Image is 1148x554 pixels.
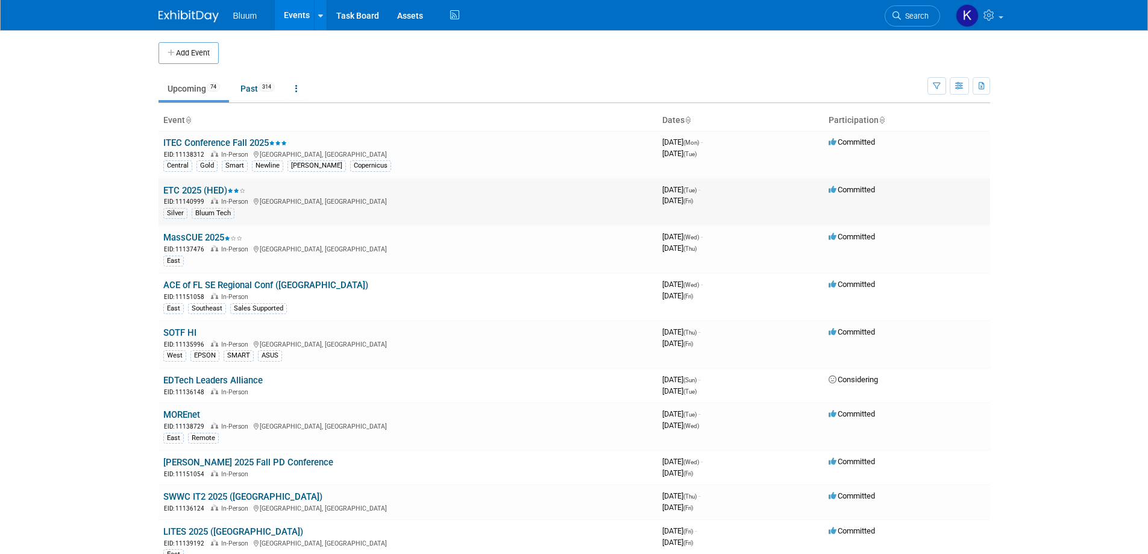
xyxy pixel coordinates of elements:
th: Event [158,110,657,131]
span: (Tue) [683,388,697,395]
span: In-Person [221,470,252,478]
div: East [163,256,184,266]
span: [DATE] [662,196,693,205]
span: (Fri) [683,505,693,511]
span: [DATE] [662,526,697,535]
span: In-Person [221,388,252,396]
span: (Fri) [683,470,693,477]
div: Smart [222,160,248,171]
span: (Mon) [683,139,699,146]
span: - [701,232,703,241]
span: [DATE] [662,491,700,500]
img: In-Person Event [211,245,218,251]
a: ETC 2025 (HED) [163,185,245,196]
span: (Wed) [683,234,699,241]
img: In-Person Event [211,505,218,511]
div: [GEOGRAPHIC_DATA], [GEOGRAPHIC_DATA] [163,538,653,548]
span: Committed [829,409,875,418]
span: - [701,457,703,466]
img: In-Person Event [211,151,218,157]
span: [DATE] [662,375,700,384]
span: Committed [829,457,875,466]
div: Copernicus [350,160,391,171]
div: Southeast [188,303,226,314]
span: In-Person [221,505,252,512]
span: (Fri) [683,528,693,535]
a: Upcoming74 [158,77,229,100]
span: - [698,327,700,336]
div: [GEOGRAPHIC_DATA], [GEOGRAPHIC_DATA] [163,196,653,206]
span: Committed [829,491,875,500]
span: (Thu) [683,245,697,252]
span: [DATE] [662,280,703,289]
span: - [698,409,700,418]
span: 314 [259,83,275,92]
span: (Tue) [683,187,697,194]
span: Committed [829,526,875,535]
a: ITEC Conference Fall 2025 [163,137,287,148]
span: [DATE] [662,386,697,395]
a: ACE of FL SE Regional Conf ([GEOGRAPHIC_DATA]) [163,280,368,291]
div: Silver [163,208,187,219]
span: In-Person [221,341,252,348]
span: EID: 11139192 [164,540,209,547]
span: [DATE] [662,185,700,194]
a: Sort by Participation Type [879,115,885,125]
a: Search [885,5,940,27]
a: LITES 2025 ([GEOGRAPHIC_DATA]) [163,526,303,537]
span: 74 [207,83,220,92]
span: Considering [829,375,878,384]
span: Committed [829,280,875,289]
span: [DATE] [662,457,703,466]
div: Bluum Tech [192,208,234,219]
span: [DATE] [662,244,697,253]
img: In-Person Event [211,423,218,429]
div: [GEOGRAPHIC_DATA], [GEOGRAPHIC_DATA] [163,149,653,159]
span: In-Person [221,540,252,547]
span: [DATE] [662,232,703,241]
div: Newline [252,160,283,171]
div: ASUS [258,350,282,361]
span: EID: 11138312 [164,151,209,158]
span: [DATE] [662,409,700,418]
span: EID: 11136148 [164,389,209,395]
span: [DATE] [662,468,693,477]
span: In-Person [221,423,252,430]
div: [GEOGRAPHIC_DATA], [GEOGRAPHIC_DATA] [163,339,653,349]
button: Add Event [158,42,219,64]
span: [DATE] [662,339,693,348]
span: (Wed) [683,423,699,429]
span: EID: 11136124 [164,505,209,512]
img: In-Person Event [211,293,218,299]
a: EDTech Leaders Alliance [163,375,263,386]
span: [DATE] [662,503,693,512]
span: EID: 11151054 [164,471,209,477]
span: (Sun) [683,377,697,383]
a: Sort by Start Date [685,115,691,125]
span: (Tue) [683,411,697,418]
a: [PERSON_NAME] 2025 Fall PD Conference [163,457,333,468]
span: In-Person [221,151,252,159]
a: SWWC IT2 2025 ([GEOGRAPHIC_DATA]) [163,491,322,502]
img: In-Person Event [211,540,218,546]
div: Central [163,160,192,171]
a: MOREnet [163,409,200,420]
img: In-Person Event [211,470,218,476]
span: EID: 11151058 [164,294,209,300]
span: [DATE] [662,149,697,158]
img: In-Person Event [211,198,218,204]
span: (Fri) [683,293,693,300]
div: West [163,350,186,361]
span: (Wed) [683,459,699,465]
span: (Fri) [683,540,693,546]
span: - [701,137,703,146]
div: SMART [224,350,254,361]
span: EID: 11138729 [164,423,209,430]
img: In-Person Event [211,388,218,394]
span: (Wed) [683,282,699,288]
th: Dates [657,110,824,131]
span: [DATE] [662,421,699,430]
span: (Fri) [683,198,693,204]
div: [GEOGRAPHIC_DATA], [GEOGRAPHIC_DATA] [163,421,653,431]
span: In-Person [221,245,252,253]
